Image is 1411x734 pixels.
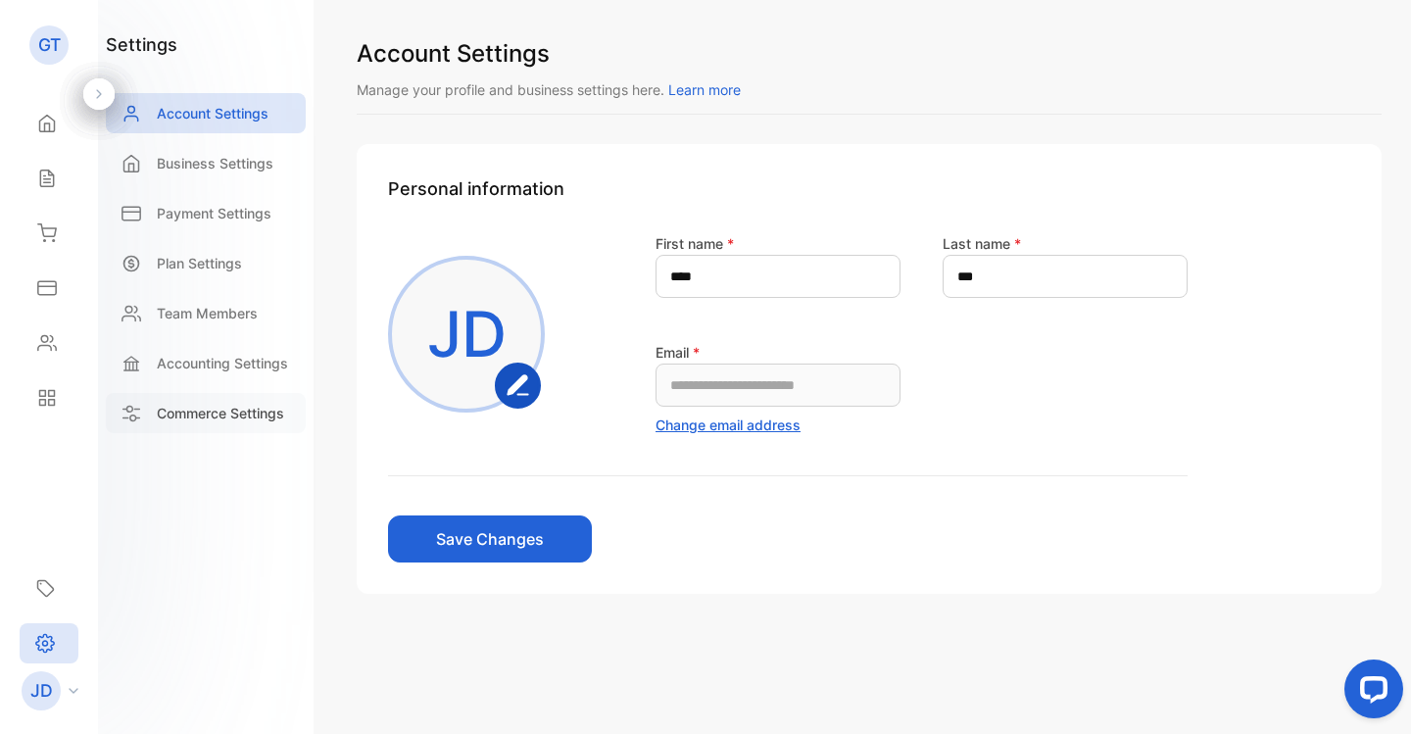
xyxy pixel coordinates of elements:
a: Business Settings [106,143,306,183]
a: Accounting Settings [106,343,306,383]
h1: Personal information [388,175,1350,202]
p: Payment Settings [157,203,271,223]
h1: settings [106,31,177,58]
a: Plan Settings [106,243,306,283]
p: Business Settings [157,153,273,173]
p: Team Members [157,303,258,323]
p: Account Settings [157,103,268,123]
p: Manage your profile and business settings here. [357,79,1382,100]
a: Commerce Settings [106,393,306,433]
p: JD [30,678,53,704]
label: First name [656,235,734,252]
p: Plan Settings [157,253,242,273]
h1: Account Settings [357,36,1382,72]
p: Accounting Settings [157,353,288,373]
button: Save Changes [388,515,592,563]
a: Payment Settings [106,193,306,233]
p: GT [38,32,61,58]
label: Email [656,344,700,361]
a: Account Settings [106,93,306,133]
label: Last name [943,235,1021,252]
iframe: LiveChat chat widget [1329,652,1411,734]
span: Learn more [668,81,741,98]
a: Team Members [106,293,306,333]
button: Change email address [656,415,801,435]
p: JD [427,287,507,381]
p: Commerce Settings [157,403,284,423]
